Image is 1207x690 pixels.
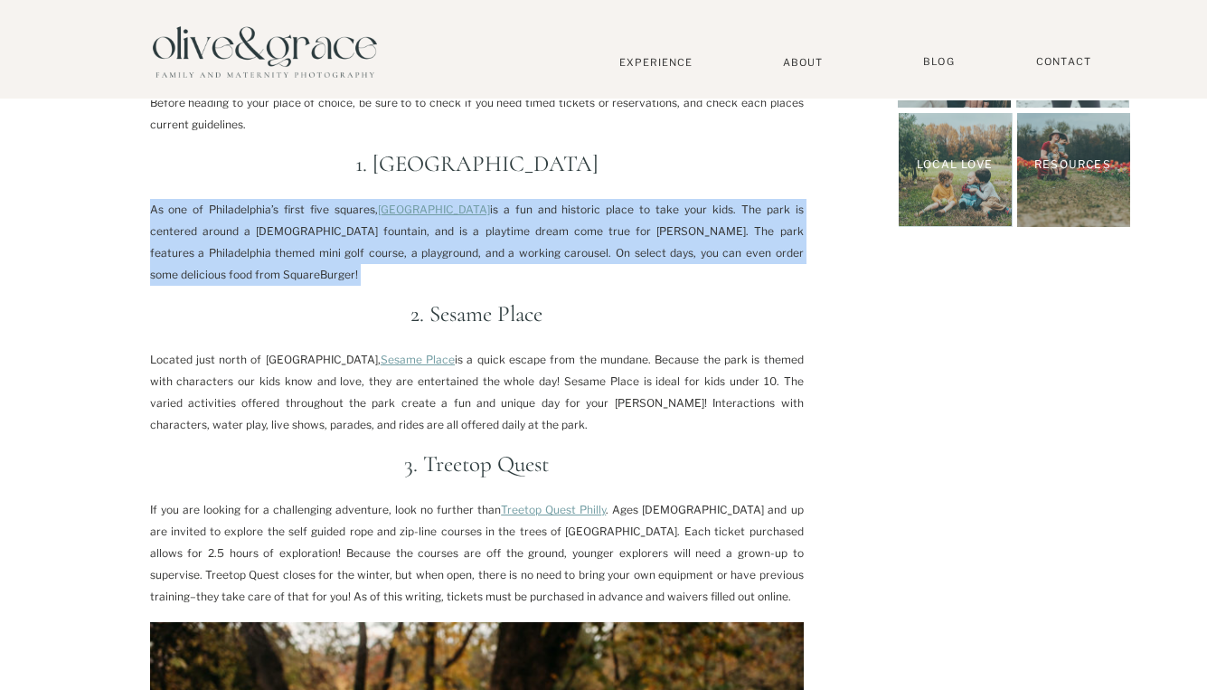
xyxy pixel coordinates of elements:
a: Experience [597,56,716,69]
h2: 1. [GEOGRAPHIC_DATA] [150,150,804,177]
h2: 2. Sesame Place [150,300,804,327]
a: [GEOGRAPHIC_DATA] [378,203,490,216]
h2: 3. Treetop Quest [150,450,804,477]
a: Maternity [1020,43,1125,62]
a: Families [898,43,1010,59]
a: Treetop Quest Philly [501,503,606,516]
p: If you are anything like me, you are almost always antsy to get out of the house with your little... [150,13,804,78]
a: Resources [1023,156,1124,174]
a: BLOG [917,55,962,69]
a: Local Love [905,156,1005,173]
a: About [776,56,831,68]
p: If you are looking for a challenging adventure, look no further than . Ages [DEMOGRAPHIC_DATA] an... [150,499,804,608]
em: 10 favorite things to do in [GEOGRAPHIC_DATA] with kids! [449,60,748,73]
p: Before heading to your place of choice, be sure to to check if you need timed tickets or reservat... [150,92,804,136]
a: Sesame Place [381,353,455,366]
a: Contact [1028,55,1100,69]
p: Located just north of [GEOGRAPHIC_DATA], is a quick escape from the mundane. Because the park is ... [150,349,804,436]
p: As one of Philadelphia’s first five squares, is a fun and historic place to take your kids. The p... [150,199,804,286]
